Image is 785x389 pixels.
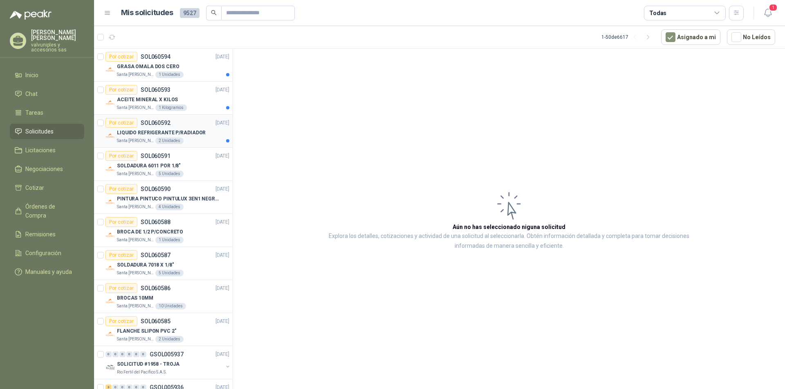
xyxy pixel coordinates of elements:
p: valvuniples y accesorios sas [31,42,84,52]
p: Santa [PERSON_NAME] [117,104,154,111]
div: 0 [112,351,119,357]
span: 1 [769,4,778,11]
h1: Mis solicitudes [121,7,173,19]
img: Company Logo [105,296,115,306]
span: Órdenes de Compra [25,202,76,220]
p: SOL060586 [141,285,170,291]
a: Manuales y ayuda [10,264,84,280]
h3: Aún no has seleccionado niguna solicitud [453,222,565,231]
p: [DATE] [215,152,229,160]
div: 5 Unidades [155,171,184,177]
p: [DATE] [215,119,229,127]
a: Por cotizarSOL060588[DATE] Company LogoBROCA DE 1/2 P/CONCRETOSanta [PERSON_NAME]1 Unidades [94,214,233,247]
p: SOL060594 [141,54,170,60]
div: 1 - 50 de 6617 [601,31,655,44]
a: 0 0 0 0 0 0 GSOL005937[DATE] Company LogoSOLICITUD #1958 - TROJARio Fertil del Pacífico S.A.S. [105,349,231,376]
p: Rio Fertil del Pacífico S.A.S. [117,369,167,376]
p: [DATE] [215,251,229,259]
a: Inicio [10,67,84,83]
p: LIQUIDO REFRIGERANTE P/RADIADOR [117,129,206,137]
div: 1 Kilogramos [155,104,187,111]
img: Company Logo [105,329,115,339]
button: Asignado a mi [661,29,720,45]
p: [DATE] [215,86,229,94]
div: 0 [126,351,132,357]
p: SOLICITUD #1958 - TROJA [117,360,179,368]
p: Explora los detalles, cotizaciones y actividad de una solicitud al seleccionarla. Obtén informaci... [315,231,703,251]
span: 9527 [180,8,200,18]
p: BROCAS 10MM [117,294,153,302]
p: BROCA DE 1/2 P/CONCRETO [117,228,183,236]
span: Solicitudes [25,127,54,136]
p: [DATE] [215,185,229,193]
p: Santa [PERSON_NAME] [117,237,154,243]
div: Por cotizar [105,151,137,161]
img: Company Logo [105,164,115,174]
p: [DATE] [215,351,229,358]
button: 1 [760,6,775,20]
img: Company Logo [105,230,115,240]
span: Manuales y ayuda [25,267,72,276]
p: FLANCHE SLIPON PVC 2" [117,327,176,335]
p: GRASA OMALA DOS CERO [117,63,179,71]
span: Remisiones [25,230,56,239]
p: SOL060590 [141,186,170,192]
p: SOL060587 [141,252,170,258]
div: Por cotizar [105,250,137,260]
span: Negociaciones [25,164,63,173]
p: Santa [PERSON_NAME] [117,303,154,309]
div: 0 [119,351,126,357]
a: Órdenes de Compra [10,199,84,223]
a: Licitaciones [10,142,84,158]
p: GSOL005937 [150,351,184,357]
div: 1 Unidades [155,71,184,78]
img: Company Logo [105,65,115,75]
p: SOLDADURA 7018 X 1/8" [117,261,174,269]
p: SOLDADURA 6011 POR 1/8" [117,162,181,170]
p: [DATE] [215,218,229,226]
a: Por cotizarSOL060593[DATE] Company LogoACEITE MINERAL X KILOSSanta [PERSON_NAME]1 Kilogramos [94,82,233,115]
span: Configuración [25,249,61,258]
div: Por cotizar [105,283,137,293]
div: 1 Unidades [155,237,184,243]
span: Tareas [25,108,43,117]
a: Tareas [10,105,84,120]
img: Company Logo [105,197,115,207]
img: Logo peakr [10,10,52,20]
p: [DATE] [215,285,229,292]
div: Por cotizar [105,217,137,227]
p: SOL060593 [141,87,170,93]
a: Remisiones [10,227,84,242]
p: SOL060585 [141,318,170,324]
p: Santa [PERSON_NAME] [117,171,154,177]
p: [PERSON_NAME] [PERSON_NAME] [31,29,84,41]
p: SOL060591 [141,153,170,159]
img: Company Logo [105,131,115,141]
div: 0 [140,351,146,357]
img: Company Logo [105,263,115,273]
p: Santa [PERSON_NAME] [117,336,154,342]
div: 0 [105,351,112,357]
div: Por cotizar [105,184,137,194]
p: SOL060588 [141,219,170,225]
p: Santa [PERSON_NAME] [117,270,154,276]
span: Inicio [25,71,38,80]
p: Santa [PERSON_NAME] [117,71,154,78]
div: Por cotizar [105,118,137,128]
p: [DATE] [215,318,229,325]
a: Cotizar [10,180,84,196]
div: Por cotizar [105,85,137,95]
a: Solicitudes [10,124,84,139]
div: 5 Unidades [155,270,184,276]
a: Por cotizarSOL060586[DATE] Company LogoBROCAS 10MMSanta [PERSON_NAME]10 Unidades [94,280,233,313]
div: Por cotizar [105,316,137,326]
a: Por cotizarSOL060591[DATE] Company LogoSOLDADURA 6011 POR 1/8"Santa [PERSON_NAME]5 Unidades [94,148,233,181]
a: Por cotizarSOL060590[DATE] Company LogoPINTURA PINTUCO PINTULUX 3EN1 NEGRO X GSanta [PERSON_NAME]... [94,181,233,214]
a: Negociaciones [10,161,84,177]
div: 4 Unidades [155,204,184,210]
button: No Leídos [727,29,775,45]
p: PINTURA PINTUCO PINTULUX 3EN1 NEGRO X G [117,195,219,203]
div: 0 [133,351,139,357]
span: Licitaciones [25,146,56,155]
p: Santa [PERSON_NAME] [117,138,154,144]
